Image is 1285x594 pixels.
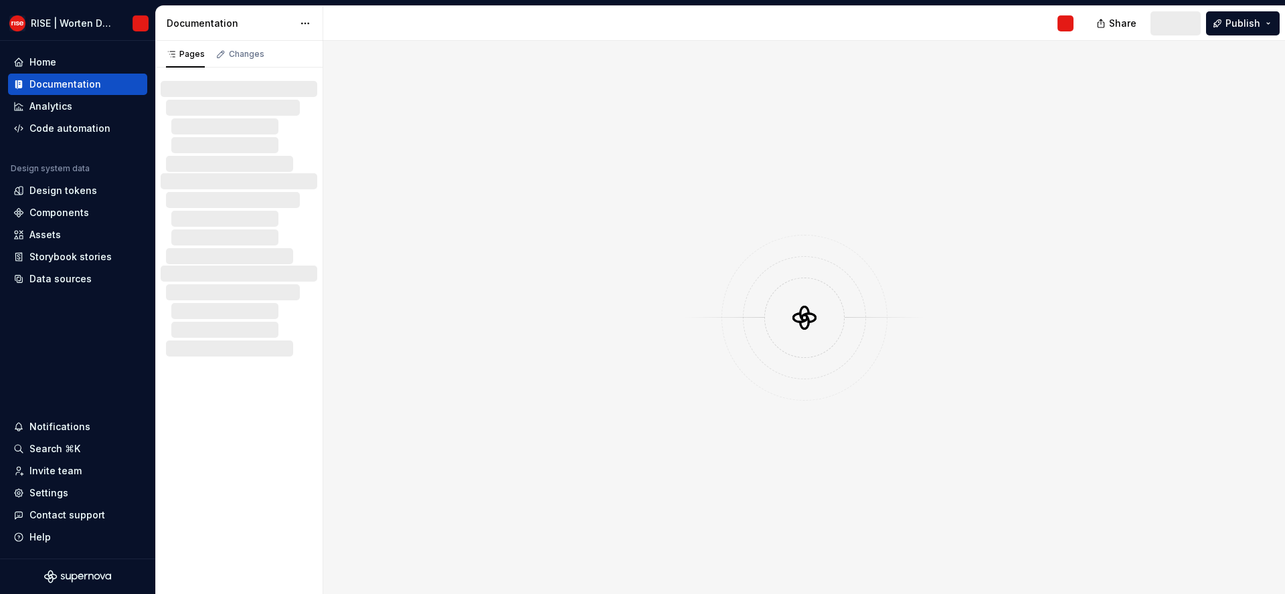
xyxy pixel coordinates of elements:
svg: Supernova Logo [44,570,111,583]
div: Changes [229,49,264,60]
img: RISE | Worten Design System [1057,15,1074,31]
div: Code automation [29,122,110,135]
a: Documentation [8,74,147,95]
a: Code automation [8,118,147,139]
div: Design system data [11,163,90,174]
a: Design tokens [8,180,147,201]
a: Settings [8,482,147,504]
a: Storybook stories [8,246,147,268]
div: Analytics [29,100,72,113]
div: Help [29,530,51,544]
div: Settings [29,486,68,500]
div: Invite team [29,464,82,478]
a: Data sources [8,268,147,290]
button: Search ⌘K [8,438,147,460]
div: Storybook stories [29,250,112,264]
div: Documentation [167,17,293,30]
div: Documentation [29,78,101,91]
div: Search ⌘K [29,442,80,456]
button: Contact support [8,504,147,526]
button: RISE | Worten Design SystemRISE | Worten Design System [3,9,153,37]
div: Data sources [29,272,92,286]
a: Components [8,202,147,223]
div: Home [29,56,56,69]
button: Share [1090,11,1145,35]
div: Components [29,206,89,219]
div: RISE | Worten Design System [31,17,116,30]
div: Notifications [29,420,90,433]
img: RISE | Worten Design System [133,15,149,31]
a: Analytics [8,96,147,117]
a: Home [8,52,147,73]
img: 9903b928-d555-49e9-94f8-da6655ab210d.png [9,15,25,31]
div: Design tokens [29,184,97,197]
div: Assets [29,228,61,241]
button: Notifications [8,416,147,437]
a: Invite team [8,460,147,482]
a: Assets [8,224,147,245]
button: Help [8,526,147,548]
button: Publish [1206,11,1280,35]
span: Share [1109,17,1136,30]
div: Pages [166,49,205,60]
div: Contact support [29,508,105,522]
span: Publish [1225,17,1260,30]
